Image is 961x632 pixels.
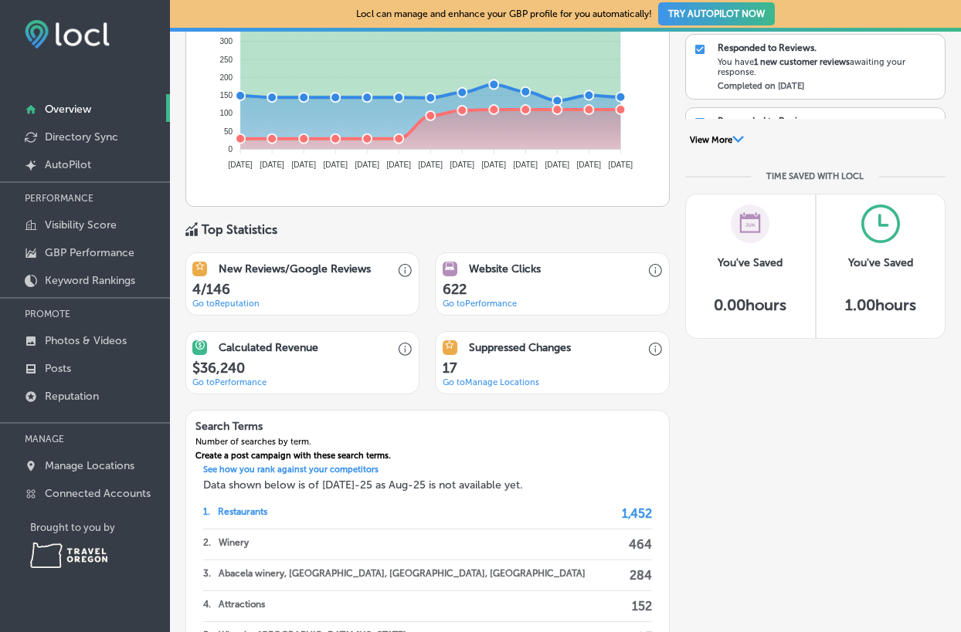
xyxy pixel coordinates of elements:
p: Photos & Videos [45,334,127,347]
a: Go toPerformance [443,299,517,309]
div: Create a post campaign with these search terms. [186,451,400,465]
label: Completed on [DATE] [718,81,804,91]
h1: $ 36,240 [192,360,413,377]
p: 152 [632,591,652,621]
a: Go toPerformance [192,377,267,387]
p: Directory Sync [45,130,118,144]
a: Go toManage Locations [443,377,539,387]
p: GBP Performance [45,246,134,259]
img: fda3e92497d09a02dc62c9cd864e3231.png [25,20,110,49]
a: See how you rank against your competitors [194,465,388,478]
p: 464 [629,529,652,559]
h3: You've Saved [848,256,913,269]
img: Travel Oregon [30,542,107,568]
strong: 1 new customer reviews [754,57,850,67]
p: Visibility Score [45,218,117,232]
p: Responded to Reviews. [718,42,817,53]
tspan: 50 [224,127,233,136]
tspan: [DATE] [482,161,507,169]
h3: Search Terms [186,411,400,437]
p: 1,452 [622,499,652,529]
button: TRY AUTOPILOT NOW [658,2,775,25]
p: 284 [630,560,652,590]
tspan: [DATE] [514,161,538,169]
tspan: [DATE] [228,161,253,169]
tspan: [DATE] [545,161,570,169]
tspan: 250 [219,56,233,64]
p: Overview [45,103,91,116]
h5: 1.00 hours [845,296,916,314]
h3: Suppressed Changes [469,341,571,354]
a: Go toReputation [192,299,260,309]
p: Restaurants [218,499,267,529]
p: Posts [45,362,71,375]
tspan: [DATE] [355,161,379,169]
h3: Calculated Revenue [219,341,318,354]
p: Brought to you by [30,522,170,533]
tspan: [DATE] [577,161,602,169]
p: Attractions [219,591,265,621]
p: 3 . [203,560,211,590]
p: Abacela winery, [GEOGRAPHIC_DATA], [GEOGRAPHIC_DATA], [GEOGRAPHIC_DATA] [219,560,586,590]
p: Responded to Reviews. [718,116,817,127]
tspan: [DATE] [260,161,284,169]
h3: Data shown below is of [DATE]-25 as Aug-25 is not available yet. [194,478,661,492]
p: 2 . [203,529,211,559]
p: Keyword Rankings [45,274,135,287]
h1: 622 [443,281,663,298]
h1: 17 [443,360,663,377]
tspan: 0 [229,145,233,154]
div: Top Statistics [202,222,277,237]
tspan: [DATE] [291,161,316,169]
h5: 0.00 hours [714,296,786,314]
p: 4 . [203,591,211,621]
div: TIME SAVED WITH LOCL [766,171,864,181]
tspan: 150 [219,91,233,100]
p: Manage Locations [45,459,134,472]
div: You have awaiting your response. [718,57,937,77]
button: View More [685,134,749,148]
p: Reputation [45,390,99,403]
tspan: [DATE] [386,161,411,169]
tspan: 100 [219,109,233,117]
tspan: 200 [219,73,233,82]
p: AutoPilot [45,158,91,171]
h3: Website Clicks [469,262,541,275]
p: Connected Accounts [45,487,151,500]
tspan: [DATE] [419,161,443,169]
div: Number of searches by term. [186,437,400,451]
h3: You've Saved [718,256,783,269]
tspan: [DATE] [450,161,475,169]
p: Winery [219,529,249,559]
tspan: [DATE] [609,161,633,169]
p: 1 . [203,499,210,529]
tspan: 300 [219,37,233,46]
tspan: [DATE] [323,161,348,169]
h3: New Reviews/Google Reviews [219,262,371,275]
h1: 4/146 [192,281,413,298]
